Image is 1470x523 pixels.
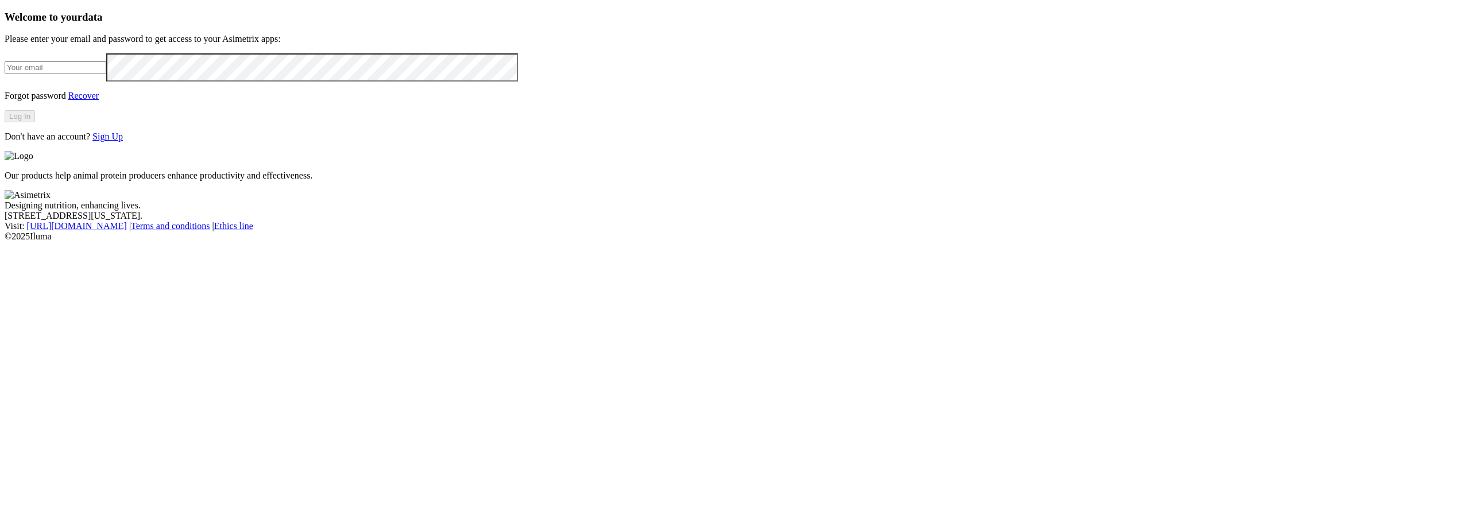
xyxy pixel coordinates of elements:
[5,110,35,122] button: Log In
[5,151,33,161] img: Logo
[5,200,1465,211] div: Designing nutrition, enhancing lives.
[5,190,51,200] img: Asimetrix
[92,131,123,141] a: Sign Up
[5,131,1465,142] p: Don't have an account?
[68,91,99,100] a: Recover
[5,11,1465,24] h3: Welcome to your
[5,61,106,73] input: Your email
[5,221,1465,231] div: Visit : | |
[5,91,1465,101] p: Forgot password
[5,34,1465,44] p: Please enter your email and password to get access to your Asimetrix apps:
[5,211,1465,221] div: [STREET_ADDRESS][US_STATE].
[5,231,1465,242] div: © 2025 Iluma
[131,221,210,231] a: Terms and conditions
[5,171,1465,181] p: Our products help animal protein producers enhance productivity and effectiveness.
[214,221,253,231] a: Ethics line
[82,11,102,23] span: data
[27,221,127,231] a: [URL][DOMAIN_NAME]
